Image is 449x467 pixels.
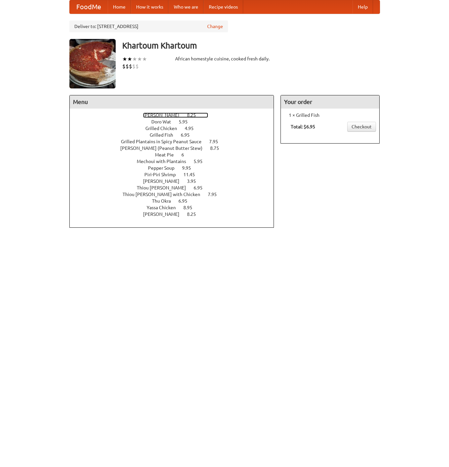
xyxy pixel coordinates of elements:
span: 7.95 [208,192,223,197]
a: [PERSON_NAME] 8.25 [143,113,208,118]
span: 11.45 [183,172,202,177]
li: $ [126,63,129,70]
span: [PERSON_NAME] [143,113,186,118]
span: 6.95 [178,198,194,204]
span: [PERSON_NAME] (Peanut Butter Stew) [120,146,209,151]
div: African homestyle cuisine, cooked fresh daily. [175,55,274,62]
h3: Khartoum Khartoum [122,39,380,52]
li: ★ [127,55,132,63]
span: 8.75 [210,146,226,151]
span: Thiou [PERSON_NAME] [137,185,193,190]
a: Thiou [PERSON_NAME] 6.95 [137,185,215,190]
li: 1 × Grilled Fish [284,112,376,118]
a: Help [353,0,373,14]
span: 9.95 [182,165,198,171]
a: Yassa Chicken 8.95 [147,205,205,210]
span: 5.95 [194,159,209,164]
a: Who we are [168,0,204,14]
a: Thiou [PERSON_NAME] with Chicken 7.95 [123,192,229,197]
li: ★ [137,55,142,63]
h4: Your order [281,95,379,109]
a: Change [207,23,223,30]
a: Piri-Piri Shrimp 11.45 [144,172,207,177]
a: Recipe videos [204,0,243,14]
span: Piri-Piri Shrimp [144,172,182,177]
span: [PERSON_NAME] [143,179,186,184]
span: Pepper Soup [148,165,181,171]
span: Yassa Chicken [147,205,182,210]
li: ★ [142,55,147,63]
a: Pepper Soup 9.95 [148,165,203,171]
a: [PERSON_NAME] 3.95 [143,179,208,184]
a: Grilled Plantains in Spicy Peanut Sauce 7.95 [121,139,230,144]
span: Meat Pie [155,152,180,157]
img: angular.jpg [69,39,116,88]
span: 4.95 [185,126,200,131]
li: ★ [122,55,127,63]
li: ★ [132,55,137,63]
a: Grilled Fish 6.95 [150,132,202,138]
a: Grilled Chicken 4.95 [145,126,206,131]
span: 8.25 [187,212,203,217]
a: [PERSON_NAME] 8.25 [143,212,208,217]
span: Thu Okra [152,198,177,204]
span: Mechoui with Plantains [137,159,193,164]
div: Deliver to: [STREET_ADDRESS] [69,20,228,32]
span: 3.95 [187,179,203,184]
span: 6.95 [194,185,209,190]
span: 5.95 [179,119,194,124]
a: FoodMe [70,0,108,14]
a: Thu Okra 6.95 [152,198,200,204]
a: Home [108,0,131,14]
a: Doro Wat 5.95 [151,119,200,124]
span: Grilled Chicken [145,126,184,131]
span: Grilled Fish [150,132,180,138]
span: [PERSON_NAME] [143,212,186,217]
a: Checkout [347,122,376,132]
span: 8.25 [187,113,203,118]
li: $ [135,63,139,70]
li: $ [122,63,126,70]
li: $ [129,63,132,70]
span: 7.95 [209,139,225,144]
li: $ [132,63,135,70]
span: Thiou [PERSON_NAME] with Chicken [123,192,207,197]
span: 6 [181,152,191,157]
a: How it works [131,0,168,14]
span: 6.95 [181,132,196,138]
span: 8.95 [183,205,199,210]
span: Doro Wat [151,119,178,124]
a: Meat Pie 6 [155,152,196,157]
b: Total: $6.95 [291,124,315,129]
h4: Menu [70,95,274,109]
a: Mechoui with Plantains 5.95 [137,159,215,164]
a: [PERSON_NAME] (Peanut Butter Stew) 8.75 [120,146,231,151]
span: Grilled Plantains in Spicy Peanut Sauce [121,139,208,144]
